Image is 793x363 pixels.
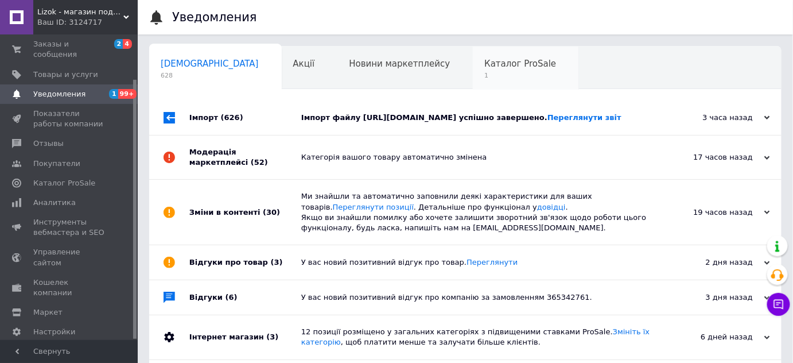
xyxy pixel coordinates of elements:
span: 4 [123,39,132,49]
div: Ваш ID: 3124717 [37,17,138,28]
span: Каталог ProSale [33,178,95,188]
a: Переглянути [467,258,518,267]
div: Інтернет магазин [189,315,301,359]
div: Відгуки про товар [189,245,301,280]
div: Зміни в контенті [189,180,301,245]
span: Показатели работы компании [33,109,106,129]
a: Переглянути звіт [547,113,621,122]
a: довідці [537,203,566,211]
a: Змініть їх категорію [301,327,650,346]
span: 1 [484,71,556,80]
div: 12 позиції розміщено у загальних категоріях з підвищеними ставками ProSale. , щоб платити менше т... [301,327,655,347]
span: (3) [271,258,283,267]
div: 17 часов назад [655,152,770,163]
span: Каталог ProSale [484,59,556,69]
span: Управление сайтом [33,247,106,268]
span: Отзывы [33,138,64,149]
div: Імпорт [189,101,301,135]
span: (52) [251,158,268,167]
span: Кошелек компании [33,277,106,298]
div: 6 дней назад [655,332,770,342]
span: 1 [109,89,118,99]
span: Настройки [33,327,75,337]
span: 628 [161,71,259,80]
div: Модерація маркетплейсі [189,136,301,179]
span: Маркет [33,307,63,318]
span: Акції [293,59,315,69]
div: 2 дня назад [655,257,770,268]
span: Lizok - магазин подарков [37,7,123,17]
span: Аналитика [33,198,76,208]
span: [DEMOGRAPHIC_DATA] [161,59,259,69]
span: (6) [226,293,238,302]
span: Покупатели [33,159,80,169]
span: Товары и услуги [33,69,98,80]
span: (3) [266,333,278,341]
h1: Уведомления [172,10,257,24]
div: Імпорт файлу [URL][DOMAIN_NAME] успішно завершено. [301,113,655,123]
div: Відгуки [189,280,301,315]
span: 99+ [118,89,137,99]
span: 2 [114,39,123,49]
span: (30) [263,208,280,217]
div: Категорія вашого товару автоматично змінена [301,152,655,163]
a: Переглянути позиції [333,203,414,211]
span: Заказы и сообщения [33,39,106,60]
div: У вас новий позитивний відгук про компанію за замовленням 365342761. [301,292,655,303]
div: У вас новий позитивний відгук про товар. [301,257,655,268]
span: (626) [221,113,243,122]
div: Ми знайшли та автоматично заповнили деякі характеристики для ваших товарів. . Детальніше про функ... [301,191,655,233]
span: Инструменты вебмастера и SEO [33,217,106,238]
button: Чат с покупателем [767,293,790,316]
span: Новини маркетплейсу [349,59,450,69]
div: 19 часов назад [655,207,770,218]
div: 3 часа назад [655,113,770,123]
span: Уведомления [33,89,85,99]
div: 3 дня назад [655,292,770,303]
